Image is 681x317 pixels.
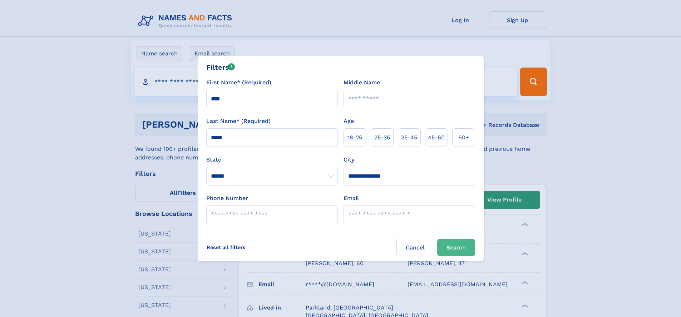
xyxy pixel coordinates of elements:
[428,133,445,142] span: 45‑60
[396,239,434,256] label: Cancel
[437,239,475,256] button: Search
[206,62,235,73] div: Filters
[206,78,271,87] label: First Name* (Required)
[206,194,248,203] label: Phone Number
[344,194,359,203] label: Email
[401,133,417,142] span: 35‑45
[344,155,354,164] label: City
[206,155,338,164] label: State
[202,239,250,256] label: Reset all filters
[206,117,271,125] label: Last Name* (Required)
[344,78,380,87] label: Middle Name
[347,133,362,142] span: 18‑25
[374,133,390,142] span: 25‑35
[458,133,469,142] span: 60+
[344,117,354,125] label: Age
